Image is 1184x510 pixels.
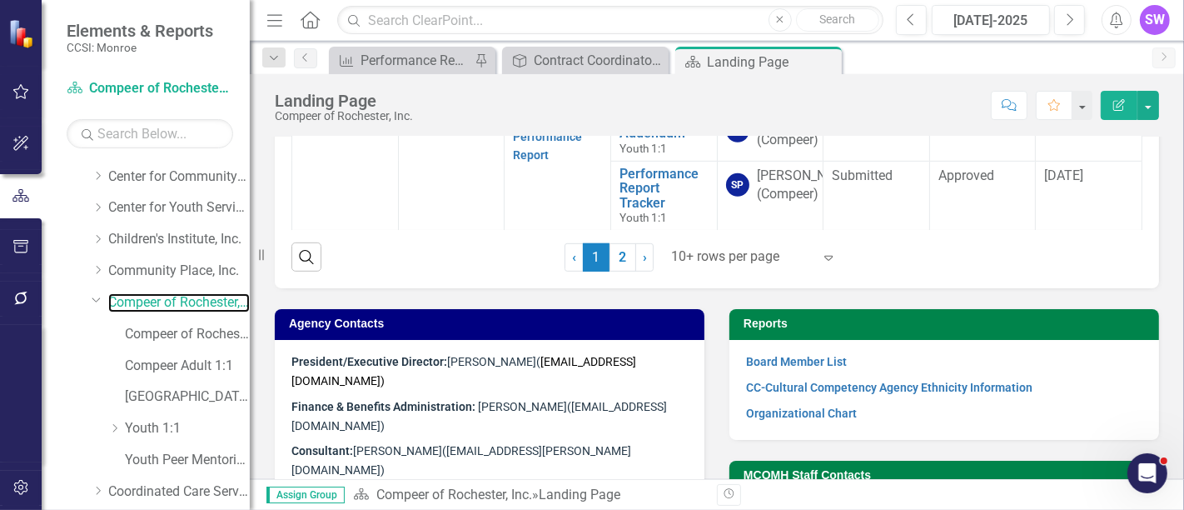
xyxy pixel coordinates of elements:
[361,50,470,71] div: Performance Report
[291,355,447,368] strong: President/Executive Director:
[746,355,847,368] a: Board Member List
[291,400,475,413] strong: Finance & Benefits Administration:
[1044,167,1083,183] span: [DATE]
[291,444,631,477] span: ([EMAIL_ADDRESS][PERSON_NAME][DOMAIN_NAME])
[534,50,664,71] div: Contract Coordinator Review
[619,211,667,224] span: Youth 1:1
[1140,5,1170,35] button: SW
[108,230,250,249] a: Children's Institute, Inc.
[108,167,250,187] a: Center for Community Alternatives
[506,50,664,71] a: Contract Coordinator Review
[610,161,717,230] td: Double-Click to Edit Right Click for Context Menu
[266,487,345,503] span: Assign Group
[8,19,37,48] img: ClearPoint Strategy
[726,173,749,197] div: SP
[125,357,250,376] a: Compeer Adult 1:1
[292,52,399,231] td: Double-Click to Edit
[478,400,567,413] span: [PERSON_NAME]
[125,419,250,438] a: Youth 1:1
[819,12,855,26] span: Search
[938,167,994,183] span: Approved
[291,444,353,457] strong: Consultant:
[1036,161,1142,230] td: Double-Click to Edit
[932,5,1050,35] button: [DATE]-2025
[67,79,233,98] a: Compeer of Rochester, Inc.
[291,444,442,457] span: [PERSON_NAME]
[108,262,250,281] a: Community Place, Inc.
[796,8,879,32] button: Search
[125,451,250,470] a: Youth Peer Mentoring
[333,50,470,71] a: Performance Report
[275,110,413,122] div: Compeer of Rochester, Inc.
[67,119,233,148] input: Search Below...
[929,161,1036,230] td: Double-Click to Edit
[832,167,893,183] span: Submitted
[291,355,536,368] span: [PERSON_NAME]
[275,92,413,110] div: Landing Page
[609,243,636,272] a: 2
[353,486,704,505] div: »
[376,487,532,502] a: Compeer of Rochester, Inc.
[289,317,696,330] h3: Agency Contacts
[823,161,930,230] td: Double-Click to Edit
[108,482,250,502] a: Coordinated Care Services Inc.
[539,487,620,502] div: Landing Page
[583,243,609,272] span: 1
[125,325,250,344] a: Compeer of Rochester, Inc. (MCOMH Internal)
[619,167,709,211] a: Performance Report Tracker
[291,355,636,387] span: )
[108,198,250,217] a: Center for Youth Services, Inc.
[707,52,838,72] div: Landing Page
[717,161,823,230] td: Double-Click to Edit
[744,469,1151,482] h3: MCOMH Staff Contacts
[291,355,636,387] span: (
[938,11,1044,31] div: [DATE]-2025
[619,142,667,155] span: Youth 1:1
[1127,453,1167,493] iframe: Intercom live chat
[108,293,250,312] a: Compeer of Rochester, Inc.
[337,6,883,35] input: Search ClearPoint...
[744,317,1151,330] h3: Reports
[505,52,611,231] td: Double-Click to Edit
[746,381,1032,394] a: CC-Cultural Competency Agency Ethnicity Information
[291,355,636,387] a: [EMAIL_ADDRESS][DOMAIN_NAME]
[643,249,647,265] span: ›
[758,167,858,205] div: [PERSON_NAME] (Compeer)
[572,249,576,265] span: ‹
[67,21,213,41] span: Elements & Reports
[125,387,250,407] a: [GEOGRAPHIC_DATA]
[67,41,213,54] small: CCSI: Monroe
[746,407,857,420] a: Organizational Chart
[291,400,667,432] span: ([EMAIL_ADDRESS][DOMAIN_NAME])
